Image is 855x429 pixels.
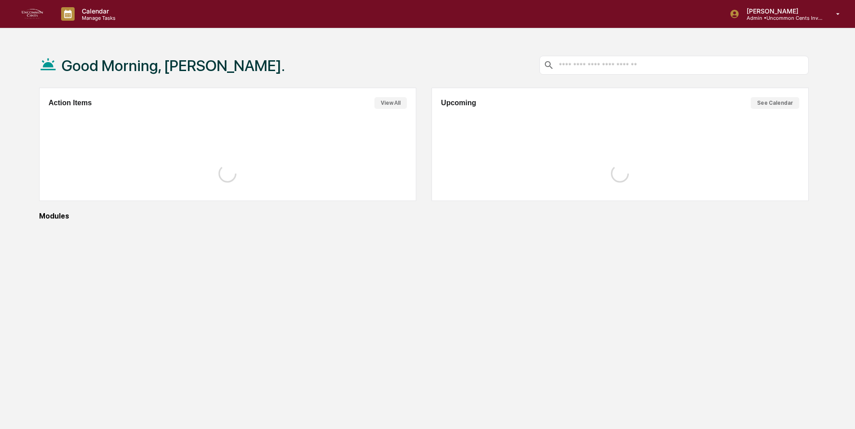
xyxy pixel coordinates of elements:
h2: Action Items [49,99,92,107]
h1: Good Morning, [PERSON_NAME]. [62,57,285,75]
button: View All [374,97,407,109]
button: See Calendar [751,97,799,109]
img: logo [22,9,43,19]
h2: Upcoming [441,99,476,107]
p: [PERSON_NAME] [739,7,823,15]
div: Modules [39,212,809,220]
p: Manage Tasks [75,15,120,21]
p: Admin • Uncommon Cents Investing [739,15,823,21]
p: Calendar [75,7,120,15]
